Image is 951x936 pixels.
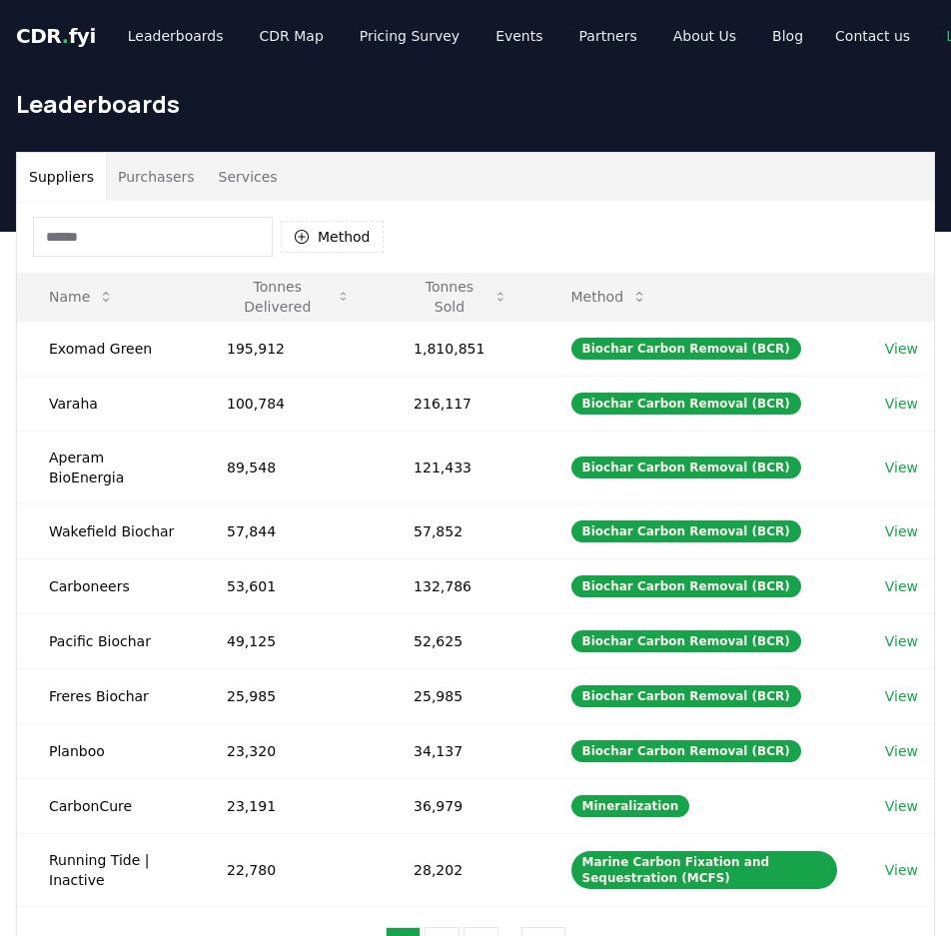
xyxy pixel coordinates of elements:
[195,321,382,376] td: 195,912
[885,339,918,359] a: View
[244,18,340,54] a: CDR Map
[106,153,207,201] button: Purchasers
[382,778,538,833] td: 36,979
[195,558,382,613] td: 53,601
[195,723,382,778] td: 23,320
[382,431,538,503] td: 121,433
[16,88,935,120] h1: Leaderboards
[571,520,801,542] div: Biochar Carbon Removal (BCR)
[479,18,558,54] a: Events
[211,277,366,317] button: Tonnes Delivered
[885,458,918,477] a: View
[885,741,918,761] a: View
[195,431,382,503] td: 89,548
[17,153,106,201] button: Suppliers
[344,18,475,54] a: Pricing Survey
[885,686,918,706] a: View
[885,394,918,414] a: View
[885,796,918,816] a: View
[207,153,290,201] button: Services
[17,376,195,431] td: Varaha
[885,576,918,596] a: View
[17,668,195,723] td: Freres Biochar
[571,795,690,817] div: Mineralization
[17,321,195,376] td: Exomad Green
[571,457,801,478] div: Biochar Carbon Removal (BCR)
[195,503,382,558] td: 57,844
[571,851,837,889] div: Marine Carbon Fixation and Sequestration (MCFS)
[571,575,801,597] div: Biochar Carbon Removal (BCR)
[819,18,926,54] a: Contact us
[382,321,538,376] td: 1,810,851
[885,521,918,541] a: View
[571,740,801,762] div: Biochar Carbon Removal (BCR)
[382,503,538,558] td: 57,852
[571,685,801,707] div: Biochar Carbon Removal (BCR)
[17,503,195,558] td: Wakefield Biochar
[195,376,382,431] td: 100,784
[17,778,195,833] td: CarbonCure
[555,277,664,317] button: Method
[571,338,801,360] div: Biochar Carbon Removal (BCR)
[195,778,382,833] td: 23,191
[17,723,195,778] td: Planboo
[657,18,752,54] a: About Us
[382,613,538,668] td: 52,625
[571,630,801,652] div: Biochar Carbon Removal (BCR)
[62,24,69,48] span: .
[16,24,96,48] span: CDR fyi
[17,833,195,906] td: Running Tide | Inactive
[571,393,801,415] div: Biochar Carbon Removal (BCR)
[756,18,819,54] a: Blog
[382,376,538,431] td: 216,117
[885,860,918,880] a: View
[382,723,538,778] td: 34,137
[17,558,195,613] td: Carboneers
[382,833,538,906] td: 28,202
[17,431,195,503] td: Aperam BioEnergia
[563,18,653,54] a: Partners
[112,18,240,54] a: Leaderboards
[112,18,819,54] nav: Main
[17,613,195,668] td: Pacific Biochar
[16,22,96,50] a: CDR.fyi
[195,613,382,668] td: 49,125
[195,833,382,906] td: 22,780
[382,668,538,723] td: 25,985
[885,631,918,651] a: View
[195,668,382,723] td: 25,985
[398,277,522,317] button: Tonnes Sold
[382,558,538,613] td: 132,786
[33,277,130,317] button: Name
[281,221,384,253] button: Method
